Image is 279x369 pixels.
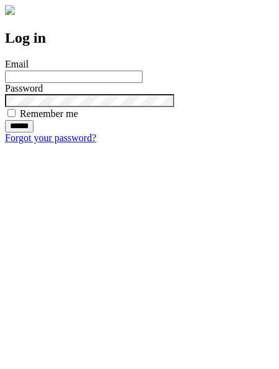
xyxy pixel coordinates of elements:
label: Password [5,83,43,93]
label: Remember me [20,108,78,119]
img: logo-4e3dc11c47720685a147b03b5a06dd966a58ff35d612b21f08c02c0306f2b779.png [5,5,15,15]
a: Forgot your password? [5,132,96,143]
label: Email [5,59,29,69]
h2: Log in [5,30,274,46]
